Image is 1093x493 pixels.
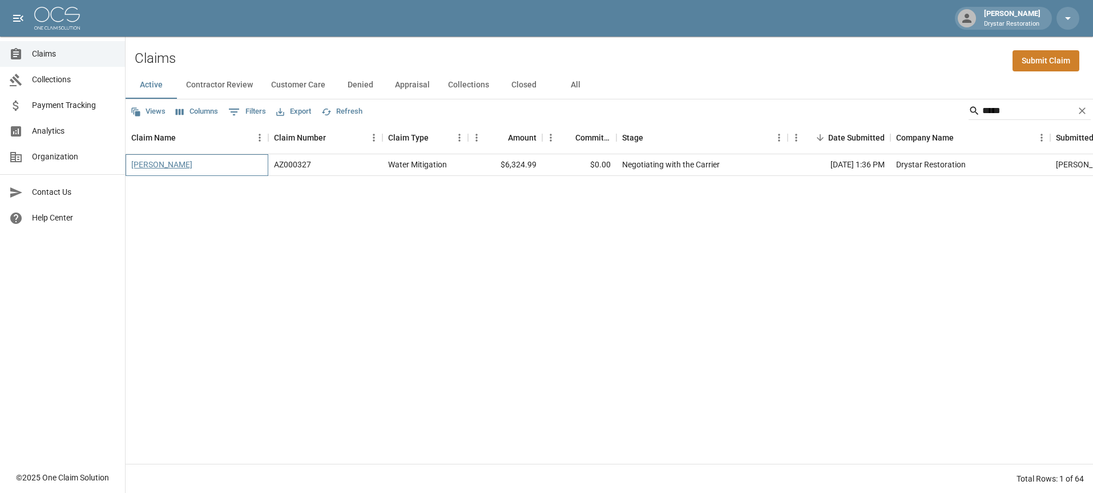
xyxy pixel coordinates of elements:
[176,130,192,146] button: Sort
[16,472,109,483] div: © 2025 One Claim Solution
[32,186,116,198] span: Contact Us
[334,71,386,99] button: Denied
[954,130,970,146] button: Sort
[7,7,30,30] button: open drawer
[318,103,365,121] button: Refresh
[429,130,445,146] button: Sort
[326,130,342,146] button: Sort
[1017,473,1084,484] div: Total Rows: 1 of 64
[542,154,616,176] div: $0.00
[616,122,788,154] div: Stage
[32,99,116,111] span: Payment Tracking
[251,129,268,146] button: Menu
[273,103,314,121] button: Export
[468,122,542,154] div: Amount
[575,122,611,154] div: Committed Amount
[492,130,508,146] button: Sort
[542,129,559,146] button: Menu
[622,159,720,170] div: Negotiating with the Carrier
[1074,102,1091,119] button: Clear
[984,19,1040,29] p: Drystar Restoration
[32,151,116,163] span: Organization
[173,103,221,121] button: Select columns
[274,122,326,154] div: Claim Number
[131,159,192,170] a: [PERSON_NAME]
[32,74,116,86] span: Collections
[126,122,268,154] div: Claim Name
[135,50,176,67] h2: Claims
[788,129,805,146] button: Menu
[788,122,890,154] div: Date Submitted
[468,129,485,146] button: Menu
[32,212,116,224] span: Help Center
[550,71,601,99] button: All
[34,7,80,30] img: ocs-logo-white-transparent.png
[225,103,269,121] button: Show filters
[559,130,575,146] button: Sort
[896,122,954,154] div: Company Name
[268,122,382,154] div: Claim Number
[32,125,116,137] span: Analytics
[542,122,616,154] div: Committed Amount
[388,159,447,170] div: Water Mitigation
[126,71,177,99] button: Active
[788,154,890,176] div: [DATE] 1:36 PM
[1013,50,1079,71] a: Submit Claim
[771,129,788,146] button: Menu
[386,71,439,99] button: Appraisal
[388,122,429,154] div: Claim Type
[622,122,643,154] div: Stage
[262,71,334,99] button: Customer Care
[979,8,1045,29] div: [PERSON_NAME]
[32,48,116,60] span: Claims
[382,122,468,154] div: Claim Type
[365,129,382,146] button: Menu
[468,154,542,176] div: $6,324.99
[128,103,168,121] button: Views
[177,71,262,99] button: Contractor Review
[439,71,498,99] button: Collections
[890,122,1050,154] div: Company Name
[643,130,659,146] button: Sort
[969,102,1091,122] div: Search
[828,122,885,154] div: Date Submitted
[896,159,966,170] div: Drystar Restoration
[498,71,550,99] button: Closed
[812,130,828,146] button: Sort
[508,122,537,154] div: Amount
[451,129,468,146] button: Menu
[126,71,1093,99] div: dynamic tabs
[131,122,176,154] div: Claim Name
[274,159,311,170] div: AZ000327
[1033,129,1050,146] button: Menu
